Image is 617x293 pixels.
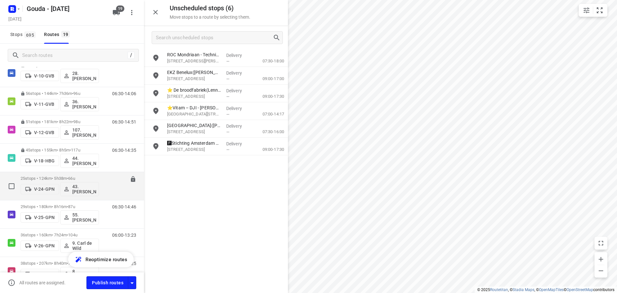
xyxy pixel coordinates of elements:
[21,261,99,266] p: 38 stops • 207km • 8h40m
[68,261,75,266] span: 74u
[273,34,282,41] div: Search
[34,187,55,192] p: V-24-GPN
[112,91,136,96] p: 06:30-14:06
[44,31,72,39] div: Routes
[68,252,134,267] button: Reoptimize routes
[144,49,288,292] div: grid
[116,5,124,12] span: 19
[34,102,54,107] p: V-11-GVB
[70,148,71,152] span: •
[252,93,284,100] p: 09:00-17:30
[85,255,127,264] span: Reoptimize routes
[156,33,273,43] input: Search unscheduled stops
[21,233,99,237] p: 36 stops • 160km • 7h24m
[72,212,96,223] p: 55. [PERSON_NAME]
[67,233,68,237] span: •
[21,127,59,138] button: V-12-GVB
[21,204,99,209] p: 29 stops • 180km • 8h16m
[252,58,284,64] p: 07:30-18:00
[226,147,229,152] span: —
[252,146,284,153] p: 09:00-17:30
[72,156,96,166] p: 44. [PERSON_NAME]
[226,52,250,59] p: Delivery
[513,288,534,292] a: Stadia Maps
[34,73,54,78] p: V-10-GVB
[67,204,68,209] span: •
[226,94,229,99] span: —
[167,105,221,111] p: ⭐Vitam – DJI - Herman Gorter Complex(Annemiek Wanders)
[19,280,66,285] p: All routes are assigned.
[539,288,564,292] a: OpenMapTiles
[72,99,96,109] p: 36. [PERSON_NAME]
[72,71,96,81] p: 28.[PERSON_NAME]
[167,76,221,82] p: [STREET_ADDRESS]
[72,269,96,279] p: 8. [PERSON_NAME]
[6,15,24,23] h5: [DATE]
[60,97,99,111] button: 36. [PERSON_NAME]
[34,158,55,163] p: V-18-HBG
[73,119,80,124] span: 98u
[252,76,284,82] p: 09:00-17:00
[112,148,136,153] p: 06:30-14:35
[110,6,123,19] button: 19
[149,6,162,19] button: Close
[125,6,138,19] button: More
[34,271,54,277] p: V-45-JHN
[86,276,128,289] button: Publish routes
[92,279,123,287] span: Publish routes
[60,239,99,253] button: 9. Carl de Wild
[72,241,96,251] p: 9. Carl de Wild
[226,59,229,64] span: —
[226,130,229,134] span: —
[167,87,221,93] p: ⭐ De broodfabriek(Lenneaert Wabbijn)
[167,69,221,76] p: EKZ Benelux(Mieke Punselie-Nouwens)
[60,182,99,196] button: 43.[PERSON_NAME]
[130,176,136,183] button: Lock route
[112,204,136,209] p: 06:30-14:46
[72,184,96,194] p: 43.[PERSON_NAME]
[72,127,96,138] p: 107.[PERSON_NAME]
[60,125,99,140] button: 107.[PERSON_NAME]
[22,50,128,60] input: Search routes
[252,129,284,135] p: 07:30-16:00
[68,204,75,209] span: 87u
[21,71,59,81] button: V-10-GVB
[226,77,229,81] span: —
[128,52,135,59] div: /
[112,233,136,238] p: 06:00-13:23
[167,93,221,100] p: [STREET_ADDRESS]
[579,4,607,17] div: small contained button group
[567,288,593,292] a: OpenStreetMap
[73,91,80,96] span: 96u
[5,180,18,193] span: Select
[21,241,59,251] button: V-26-GPN
[252,111,284,117] p: 07:00-14:17
[34,243,55,248] p: V-26-GPN
[24,4,107,14] h5: Rename
[21,156,59,166] button: V-18-HBG
[226,141,250,147] p: Delivery
[226,70,250,76] p: Delivery
[167,51,221,58] p: ROC Mondriaan - Techniek Campus - Introductiefestival(Roel Gielen)
[60,69,99,83] button: 28.[PERSON_NAME]
[112,119,136,124] p: 06:30-14:51
[21,176,99,181] p: 25 stops • 124km • 5h38m
[170,5,250,12] h5: Unscheduled stops ( 6 )
[68,176,75,181] span: 66u
[71,148,80,152] span: 117u
[167,146,221,153] p: De Boelelaan 1117, Amsterdam
[580,4,593,17] button: Map settings
[21,99,59,109] button: V-11-GVB
[167,122,221,129] p: Maasvlakte Olie Terminal(Jimmy Soebedar)
[593,4,606,17] button: Fit zoom
[72,91,73,96] span: •
[167,111,221,117] p: Herman Gorterstraat 75, Utrecht
[490,288,508,292] a: Routetitan
[60,154,99,168] button: 44. [PERSON_NAME]
[21,269,59,279] button: V-45-JHN
[68,233,77,237] span: 104u
[21,212,59,223] button: V-25-GPN
[61,31,70,37] span: 19
[21,91,99,96] p: 56 stops • 144km • 7h36m
[226,87,250,94] p: Delivery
